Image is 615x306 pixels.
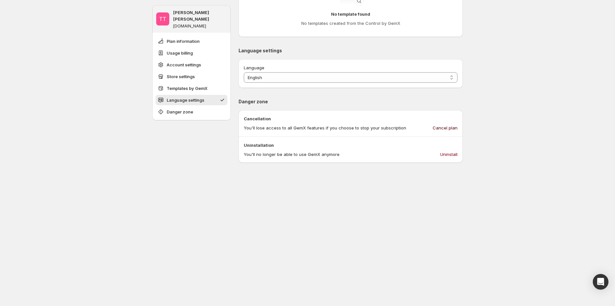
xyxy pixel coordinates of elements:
[244,65,264,70] span: Language
[156,12,169,25] span: Tanya Tanya
[244,115,457,122] p: Cancellation
[156,107,227,117] button: Danger zone
[167,61,201,68] span: Account settings
[244,142,457,148] p: Uninstallation
[433,125,457,131] span: Cancel plan
[331,11,370,17] p: No template found
[156,83,227,93] button: Templates by GemX
[440,151,457,158] span: Uninstall
[167,50,193,56] span: Usage billing
[167,85,208,92] span: Templates by GemX
[167,73,195,80] span: Store settings
[301,20,400,26] p: No templates created from the Control by GemX
[436,149,461,160] button: Uninstall
[239,47,463,54] p: Language settings
[429,123,461,133] button: Cancel plan
[156,95,227,105] button: Language settings
[156,71,227,82] button: Store settings
[159,16,166,22] text: TT
[244,151,340,158] p: You'll no longer be able to use GemX anymore
[173,9,227,22] p: [PERSON_NAME] [PERSON_NAME]
[156,36,227,46] button: Plan information
[156,59,227,70] button: Account settings
[156,48,227,58] button: Usage billing
[173,24,206,29] p: [DOMAIN_NAME]
[167,38,200,44] span: Plan information
[593,274,608,290] div: Open Intercom Messenger
[239,98,463,105] p: Danger zone
[244,125,406,131] p: You'll lose access to all GemX features if you choose to stop your subscription
[167,97,204,103] span: Language settings
[167,109,193,115] span: Danger zone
